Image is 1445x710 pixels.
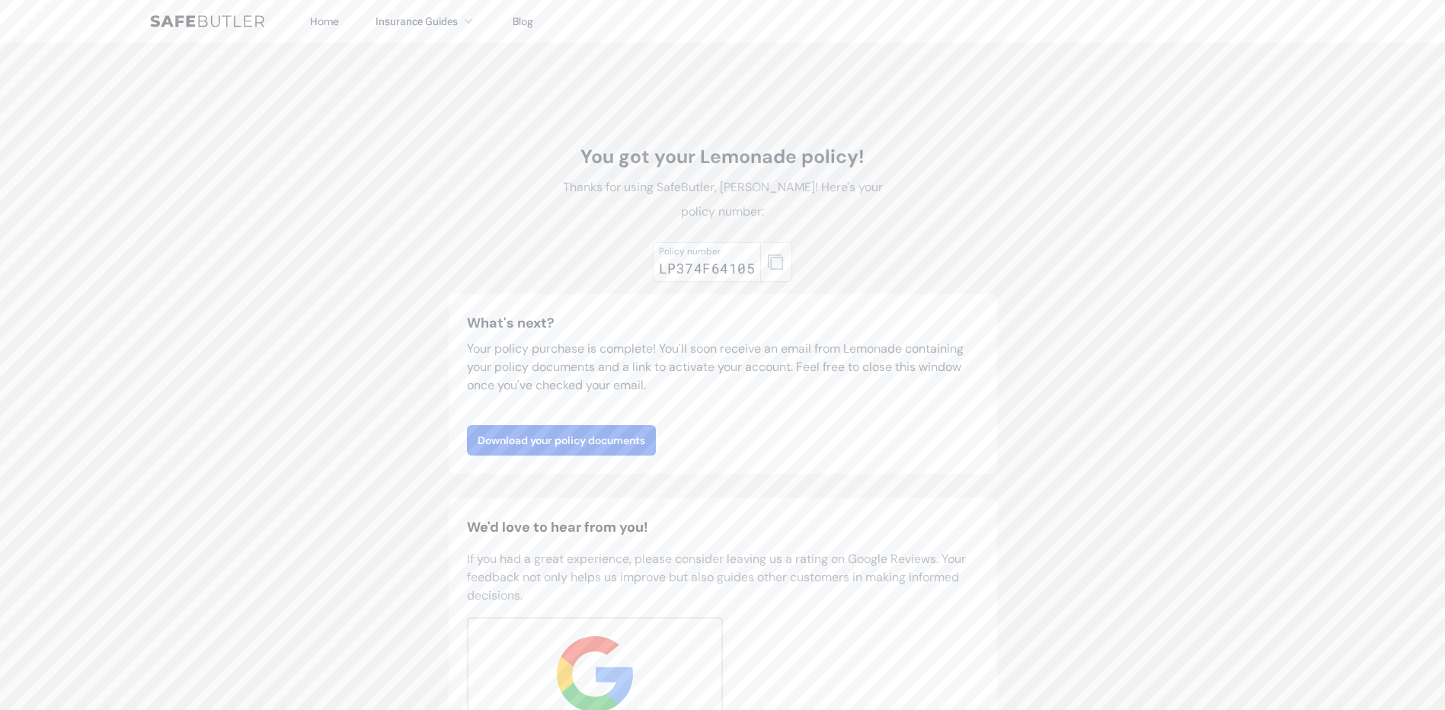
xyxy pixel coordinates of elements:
img: SafeButler Text Logo [150,15,264,27]
div: LP374F64105 [659,257,755,279]
p: If you had a great experience, please consider leaving us a rating on Google Reviews. Your feedba... [467,550,979,605]
button: Insurance Guides [376,12,476,30]
h2: We'd love to hear from you! [467,517,979,538]
p: Your policy purchase is complete! You'll soon receive an email from Lemonade containing your poli... [467,340,979,395]
a: Download your policy documents [467,425,656,456]
div: Policy number [659,245,755,257]
a: Blog [513,14,533,28]
h3: What's next? [467,312,979,334]
p: Thanks for using SafeButler, [PERSON_NAME]! Here's your policy number: [552,175,894,224]
a: Home [310,14,339,28]
h1: You got your Lemonade policy! [552,145,894,169]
